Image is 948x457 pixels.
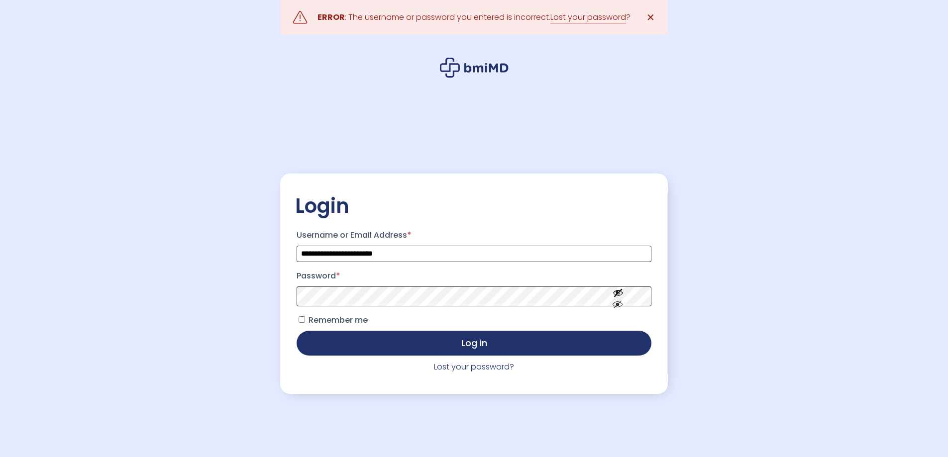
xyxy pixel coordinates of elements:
a: Lost your password? [434,361,514,372]
button: Show password [590,279,646,313]
span: Remember me [309,314,368,326]
a: Lost your password [550,11,626,23]
strong: ERROR [317,11,345,23]
a: ✕ [640,7,660,27]
span: ✕ [646,10,655,24]
div: : The username or password you entered is incorrect. ? [317,10,631,24]
label: Username or Email Address [297,227,651,243]
h2: Login [295,193,653,218]
input: Remember me [299,316,305,323]
label: Password [297,268,651,284]
button: Log in [297,331,651,356]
